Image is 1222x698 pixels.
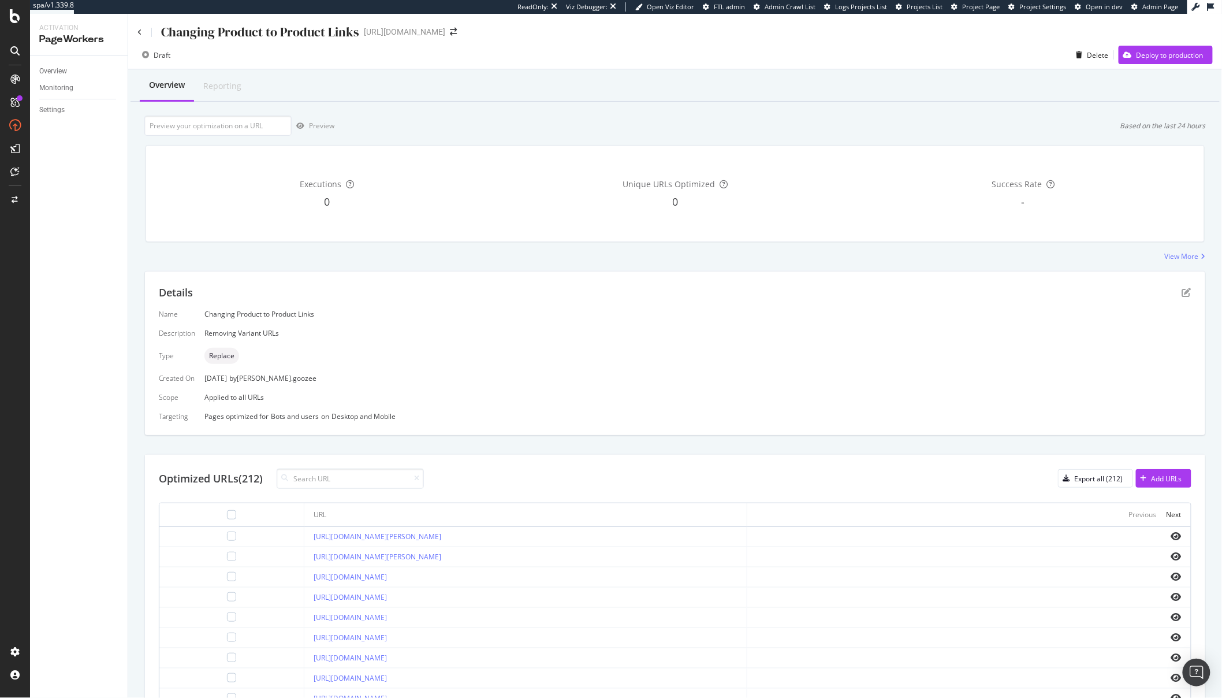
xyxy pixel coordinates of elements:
i: eye [1171,653,1182,662]
div: Open Intercom Messenger [1183,659,1210,686]
a: Overview [39,65,120,77]
div: Scope [159,392,195,402]
span: Logs Projects List [835,2,887,11]
a: [URL][DOMAIN_NAME] [314,592,387,602]
a: [URL][DOMAIN_NAME] [314,572,387,582]
i: eye [1171,673,1182,682]
i: eye [1171,633,1182,642]
div: Name [159,309,195,319]
div: View More [1165,251,1199,261]
span: 0 [324,195,330,209]
button: Deploy to production [1119,46,1213,64]
a: Click to go back [137,29,142,36]
div: Created On [159,373,195,383]
div: Based on the last 24 hours [1120,121,1206,131]
div: by [PERSON_NAME].goozee [229,373,316,383]
div: pen-to-square [1182,288,1191,297]
a: Admin Page [1132,2,1179,12]
a: [URL][DOMAIN_NAME][PERSON_NAME] [314,532,441,541]
span: Success Rate [992,179,1042,190]
div: PageWorkers [39,33,118,46]
div: Changing Product to Product Links [161,23,359,41]
div: Deploy to production [1137,50,1204,60]
div: Details [159,285,193,300]
a: Project Settings [1009,2,1067,12]
i: eye [1171,552,1182,561]
i: eye [1171,612,1182,622]
div: Reporting [203,80,241,92]
span: - [1022,195,1025,209]
div: Description [159,328,195,338]
button: Export all (212) [1058,469,1133,488]
i: eye [1171,592,1182,602]
div: Delete [1087,50,1109,60]
a: [URL][DOMAIN_NAME] [314,653,387,663]
div: Overview [39,65,67,77]
button: Previous [1129,508,1157,522]
input: Search URL [277,469,424,489]
div: Add URLs [1152,474,1182,484]
input: Preview your optimization on a URL [144,116,292,136]
div: Previous [1129,510,1157,519]
span: 0 [672,195,678,209]
a: Logs Projects List [824,2,887,12]
a: FTL admin [703,2,745,12]
div: Activation [39,23,118,33]
div: Pages optimized for on [204,411,1191,421]
div: Optimized URLs (212) [159,471,263,487]
button: Delete [1072,46,1109,64]
span: Project Settings [1020,2,1067,11]
span: Project Page [963,2,1000,11]
div: Overview [149,79,185,91]
span: Admin Crawl List [765,2,815,11]
span: Unique URLs Optimized [623,179,715,190]
div: Preview [309,121,334,131]
span: Executions [300,179,341,190]
span: Replace [209,352,234,359]
a: [URL][DOMAIN_NAME][PERSON_NAME] [314,552,441,562]
span: Admin Page [1143,2,1179,11]
div: Desktop and Mobile [331,411,396,421]
a: View More [1165,251,1206,261]
a: Open Viz Editor [635,2,694,12]
span: Projects List [907,2,943,11]
div: [URL][DOMAIN_NAME] [364,26,445,38]
i: eye [1171,572,1182,581]
a: Project Page [952,2,1000,12]
div: URL [314,510,326,520]
a: Projects List [896,2,943,12]
a: Monitoring [39,82,120,94]
div: Viz Debugger: [566,2,608,12]
div: neutral label [204,348,239,364]
div: Applied to all URLs [159,309,1191,421]
a: [URL][DOMAIN_NAME] [314,612,387,622]
div: Bots and users [271,411,319,421]
div: Removing Variant URLs [204,328,1191,338]
a: Settings [39,104,120,116]
button: Preview [292,117,334,135]
i: eye [1171,532,1182,541]
div: [DATE] [204,373,1191,383]
span: Open in dev [1086,2,1123,11]
a: Admin Crawl List [754,2,815,12]
span: FTL admin [714,2,745,11]
div: Export all (212) [1075,474,1123,484]
div: Next [1167,510,1182,519]
div: ReadOnly: [517,2,549,12]
a: Open in dev [1075,2,1123,12]
div: arrow-right-arrow-left [450,28,457,36]
a: [URL][DOMAIN_NAME] [314,673,387,683]
button: Add URLs [1136,469,1191,488]
div: Targeting [159,411,195,421]
div: Draft [154,50,170,60]
div: Type [159,351,195,361]
div: Settings [39,104,65,116]
button: Next [1167,508,1182,522]
span: Open Viz Editor [647,2,694,11]
div: Monitoring [39,82,73,94]
a: [URL][DOMAIN_NAME] [314,633,387,643]
div: Changing Product to Product Links [204,309,1191,319]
